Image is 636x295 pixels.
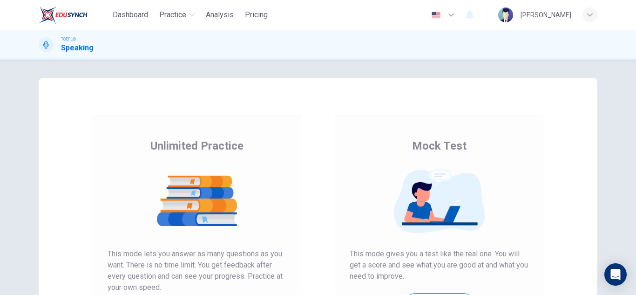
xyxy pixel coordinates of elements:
[61,42,94,54] h1: Speaking
[350,248,528,282] span: This mode gives you a test like the real one. You will get a score and see what you are good at a...
[412,138,467,153] span: Mock Test
[109,7,152,23] button: Dashboard
[241,7,271,23] button: Pricing
[39,6,109,24] a: EduSynch logo
[521,9,571,21] div: [PERSON_NAME]
[39,6,88,24] img: EduSynch logo
[498,7,513,22] img: Profile picture
[108,248,286,293] span: This mode lets you answer as many questions as you want. There is no time limit. You get feedback...
[113,9,148,21] span: Dashboard
[156,7,198,23] button: Practice
[245,9,268,21] span: Pricing
[206,9,234,21] span: Analysis
[430,12,442,19] img: en
[61,36,76,42] span: TOEFL®
[202,7,237,23] button: Analysis
[159,9,186,21] span: Practice
[604,263,627,286] div: Open Intercom Messenger
[150,138,244,153] span: Unlimited Practice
